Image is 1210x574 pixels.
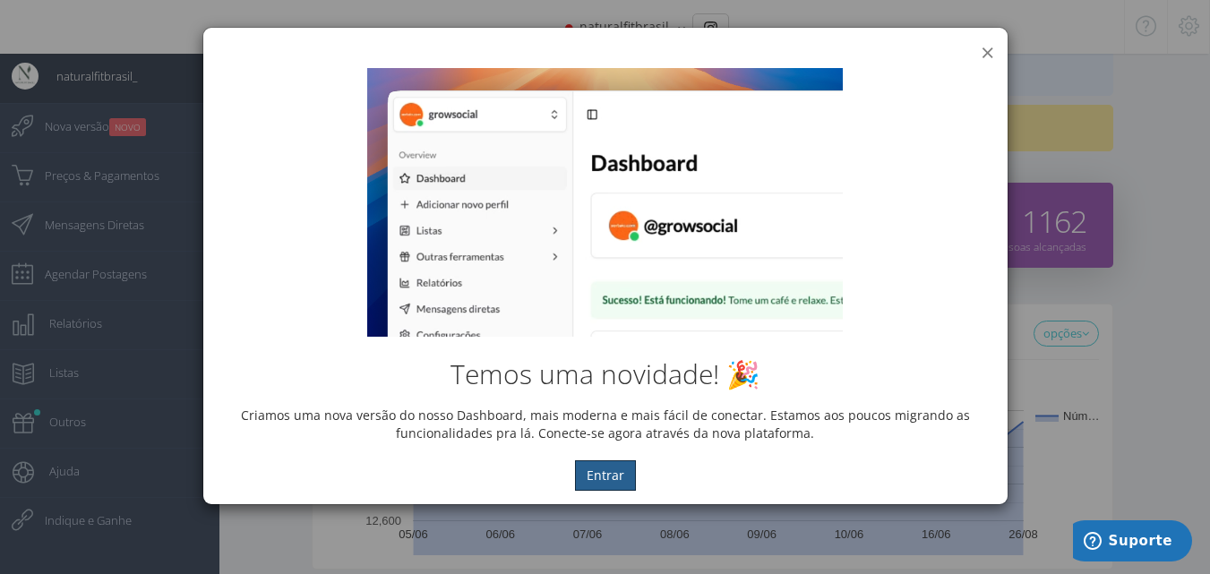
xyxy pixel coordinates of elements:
h2: Temos uma novidade! 🎉 [217,359,994,389]
img: New Dashboard [367,68,842,337]
p: Criamos uma nova versão do nosso Dashboard, mais moderna e mais fácil de conectar. Estamos aos po... [217,407,994,442]
button: Entrar [575,460,636,491]
iframe: Abre um widget para que você possa encontrar mais informações [1073,520,1192,565]
button: × [981,40,994,64]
